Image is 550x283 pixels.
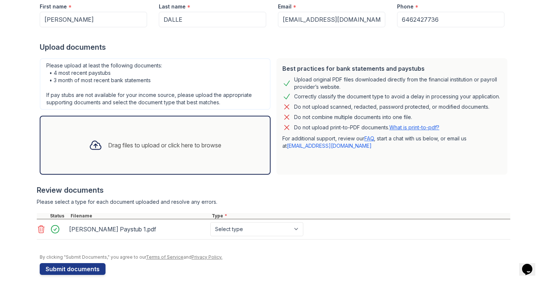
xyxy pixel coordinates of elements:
div: Drag files to upload or click here to browse [108,141,221,150]
label: Phone [397,3,414,10]
iframe: chat widget [519,254,543,276]
div: Upload original PDF files downloaded directly from the financial institution or payroll provider’... [294,76,501,91]
div: Status [49,213,69,219]
div: Correctly classify the document type to avoid a delay in processing your application. [294,92,500,101]
div: [PERSON_NAME] Paystub 1.pdf [69,223,207,235]
p: For additional support, review our , start a chat with us below, or email us at [282,135,501,150]
a: Terms of Service [146,254,183,260]
div: Do not combine multiple documents into one file. [294,113,412,122]
div: By clicking "Submit Documents," you agree to our and [40,254,510,260]
div: Best practices for bank statements and paystubs [282,64,501,73]
a: What is print-to-pdf? [389,124,439,130]
a: FAQ [364,135,374,141]
div: Filename [69,213,210,219]
div: Type [210,213,510,219]
label: First name [40,3,67,10]
a: Privacy Policy. [192,254,222,260]
label: Last name [159,3,186,10]
a: [EMAIL_ADDRESS][DOMAIN_NAME] [287,143,372,149]
div: Please select a type for each document uploaded and resolve any errors. [37,198,510,206]
button: Submit documents [40,263,106,275]
p: Do not upload print-to-PDF documents. [294,124,439,131]
div: Do not upload scanned, redacted, password protected, or modified documents. [294,102,489,111]
div: Review documents [37,185,510,195]
div: Upload documents [40,42,510,52]
div: Please upload at least the following documents: • 4 most recent paystubs • 3 month of most recent... [40,58,271,110]
label: Email [278,3,292,10]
